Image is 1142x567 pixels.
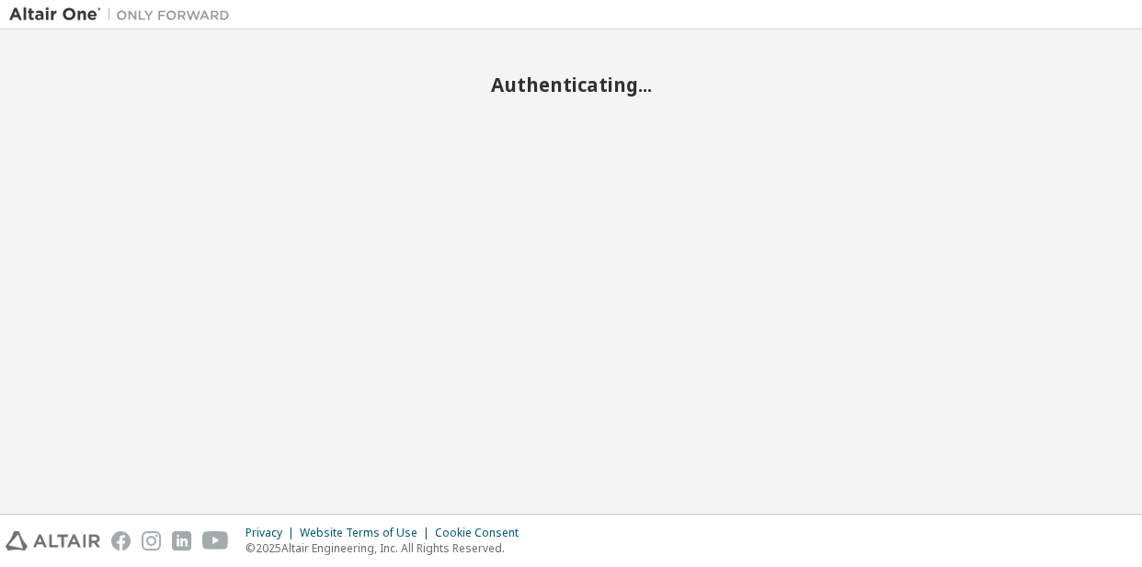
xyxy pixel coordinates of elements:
[9,73,1133,96] h2: Authenticating...
[172,531,191,550] img: linkedin.svg
[202,531,229,550] img: youtube.svg
[6,531,100,550] img: altair_logo.svg
[142,531,161,550] img: instagram.svg
[9,6,239,24] img: Altair One
[300,526,435,540] div: Website Terms of Use
[246,526,300,540] div: Privacy
[111,531,131,550] img: facebook.svg
[435,526,530,540] div: Cookie Consent
[246,540,530,556] p: © 2025 Altair Engineering, Inc. All Rights Reserved.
